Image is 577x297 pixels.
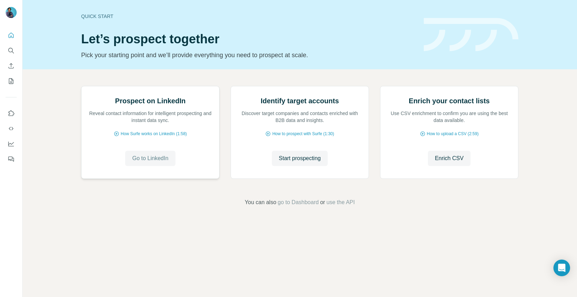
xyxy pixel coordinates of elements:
[387,110,511,124] p: Use CSV enrichment to confirm you are using the best data available.
[278,198,319,207] button: go to Dashboard
[427,131,479,137] span: How to upload a CSV (2:59)
[121,131,187,137] span: How Surfe works on LinkedIn (1:58)
[409,96,490,106] h2: Enrich your contact lists
[326,198,355,207] button: use the API
[6,29,17,42] button: Quick start
[81,13,415,20] div: Quick start
[261,96,339,106] h2: Identify target accounts
[272,131,334,137] span: How to prospect with Surfe (1:30)
[6,153,17,165] button: Feedback
[6,122,17,135] button: Use Surfe API
[279,154,321,163] span: Start prospecting
[272,151,328,166] button: Start prospecting
[238,110,362,124] p: Discover target companies and contacts enriched with B2B data and insights.
[115,96,186,106] h2: Prospect on LinkedIn
[6,138,17,150] button: Dashboard
[428,151,471,166] button: Enrich CSV
[6,75,17,87] button: My lists
[81,32,415,46] h1: Let’s prospect together
[435,154,464,163] span: Enrich CSV
[553,260,570,276] div: Open Intercom Messenger
[6,44,17,57] button: Search
[6,60,17,72] button: Enrich CSV
[320,198,325,207] span: or
[81,50,415,60] p: Pick your starting point and we’ll provide everything you need to prospect at scale.
[6,107,17,120] button: Use Surfe on LinkedIn
[125,151,175,166] button: Go to LinkedIn
[132,154,168,163] span: Go to LinkedIn
[6,7,17,18] img: Avatar
[424,18,518,52] img: banner
[88,110,212,124] p: Reveal contact information for intelligent prospecting and instant data sync.
[245,198,276,207] span: You can also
